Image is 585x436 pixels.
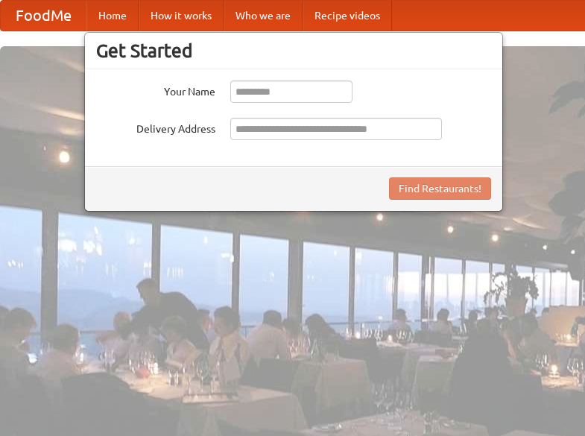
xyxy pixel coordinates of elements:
[389,177,491,200] button: Find Restaurants!
[224,1,303,31] a: Who we are
[303,1,392,31] a: Recipe videos
[86,1,139,31] a: Home
[96,40,491,62] h3: Get Started
[96,118,215,136] label: Delivery Address
[96,80,215,99] label: Your Name
[1,1,86,31] a: FoodMe
[139,1,224,31] a: How it works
